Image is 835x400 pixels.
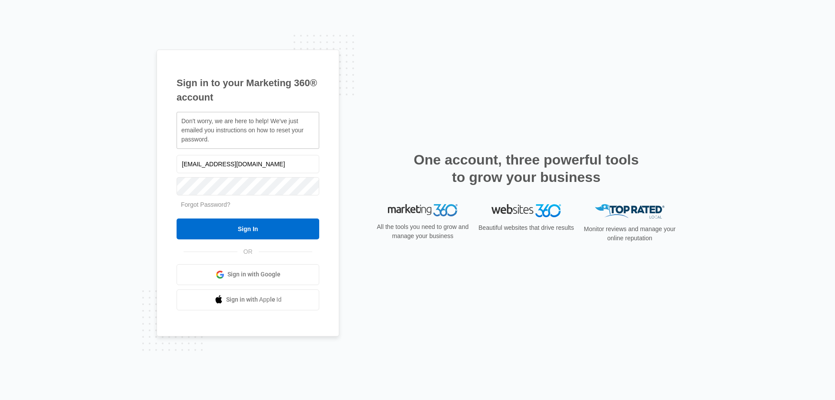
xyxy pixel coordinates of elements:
img: Marketing 360 [388,204,458,216]
a: Forgot Password? [181,201,230,208]
p: All the tools you need to grow and manage your business [374,222,471,241]
a: Sign in with Google [177,264,319,285]
h2: One account, three powerful tools to grow your business [411,151,641,186]
img: Websites 360 [491,204,561,217]
a: Sign in with Apple Id [177,289,319,310]
img: Top Rated Local [595,204,665,218]
input: Email [177,155,319,173]
span: Sign in with Apple Id [226,295,282,304]
p: Beautiful websites that drive results [478,223,575,232]
span: Sign in with Google [227,270,281,279]
p: Monitor reviews and manage your online reputation [581,225,678,243]
span: Don't worry, we are here to help! We've just emailed you instructions on how to reset your password. [181,118,304,143]
h1: Sign in to your Marketing 360® account [177,76,319,104]
span: OR [237,247,259,256]
input: Sign In [177,218,319,239]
